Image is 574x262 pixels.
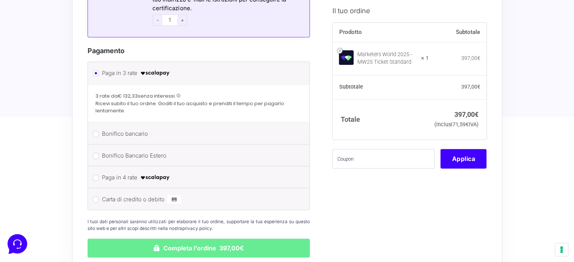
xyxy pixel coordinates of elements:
button: Home [6,193,52,210]
button: Aiuto [98,193,145,210]
label: Paga in 4 rate [102,172,293,183]
span: + [177,14,187,26]
button: Messaggi [52,193,99,210]
img: Marketers World 2025 - MW25 Ticket Standard [339,50,354,65]
button: Le tue preferenze relative al consenso per le tecnologie di tracciamento [555,243,568,256]
h3: Il tuo ordine [332,6,486,16]
span: - [152,14,162,26]
bdi: 397,00 [454,110,479,118]
label: Carta di credito o debito [102,194,293,205]
img: dark [12,42,27,57]
button: Inizia una conversazione [12,63,139,78]
a: privacy policy [182,225,212,231]
h2: Ciao da Marketers 👋 [6,6,127,18]
button: Applica [440,149,486,169]
p: I tuoi dati personali saranno utilizzati per elaborare il tuo ordine, supportare la tua esperienz... [88,218,310,232]
img: scalapay-logo-black.png [140,173,170,182]
h3: Pagamento [88,46,310,56]
p: Home [23,203,35,210]
input: 1 [162,14,177,26]
span: € [477,55,480,61]
a: Apri Centro Assistenza [80,93,139,100]
img: scalapay-logo-black.png [140,69,170,78]
label: Bonifico bancario [102,128,293,139]
img: Carta di credito o debito [167,195,181,204]
span: Le tue conversazioni [12,30,64,36]
th: Prodotto [332,23,429,42]
span: Trova una risposta [12,93,59,100]
img: dark [36,42,51,57]
th: Totale [332,100,429,140]
button: Completa l'ordine 397,00€ [88,239,310,257]
p: Messaggi [65,203,86,210]
small: (inclusi IVA) [434,122,479,128]
input: Coupon [332,149,435,169]
th: Subtotale [429,23,487,42]
label: Paga in 3 rate [102,67,293,79]
span: Inizia una conversazione [49,68,111,74]
strong: × 1 [421,55,429,63]
span: 71,59 [452,122,469,128]
th: Subtotale [332,75,429,100]
span: € [475,110,479,118]
label: Bonifico Bancario Estero [102,150,293,161]
bdi: 397,00 [461,55,480,61]
span: € [466,122,469,128]
input: Cerca un articolo... [17,110,123,117]
img: dark [24,42,39,57]
div: Marketers World 2025 - MW25 Ticket Standard [357,51,416,66]
bdi: 397,00 [461,84,480,90]
span: € [477,84,480,90]
p: Aiuto [116,203,127,210]
iframe: Customerly Messenger Launcher [6,233,29,255]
